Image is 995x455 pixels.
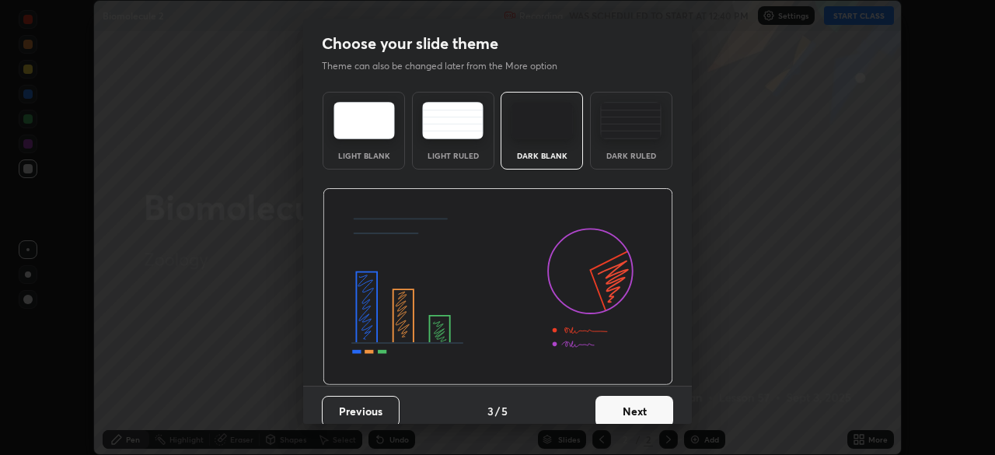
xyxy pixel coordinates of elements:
img: darkRuledTheme.de295e13.svg [600,102,662,139]
img: lightTheme.e5ed3b09.svg [333,102,395,139]
img: darkThemeBanner.d06ce4a2.svg [323,188,673,386]
img: darkTheme.f0cc69e5.svg [511,102,573,139]
button: Previous [322,396,400,427]
h4: 5 [501,403,508,419]
h4: / [495,403,500,419]
p: Theme can also be changed later from the More option [322,59,574,73]
h2: Choose your slide theme [322,33,498,54]
div: Light Ruled [422,152,484,159]
img: lightRuledTheme.5fabf969.svg [422,102,484,139]
h4: 3 [487,403,494,419]
div: Dark Ruled [600,152,662,159]
div: Light Blank [333,152,395,159]
button: Next [595,396,673,427]
div: Dark Blank [511,152,573,159]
